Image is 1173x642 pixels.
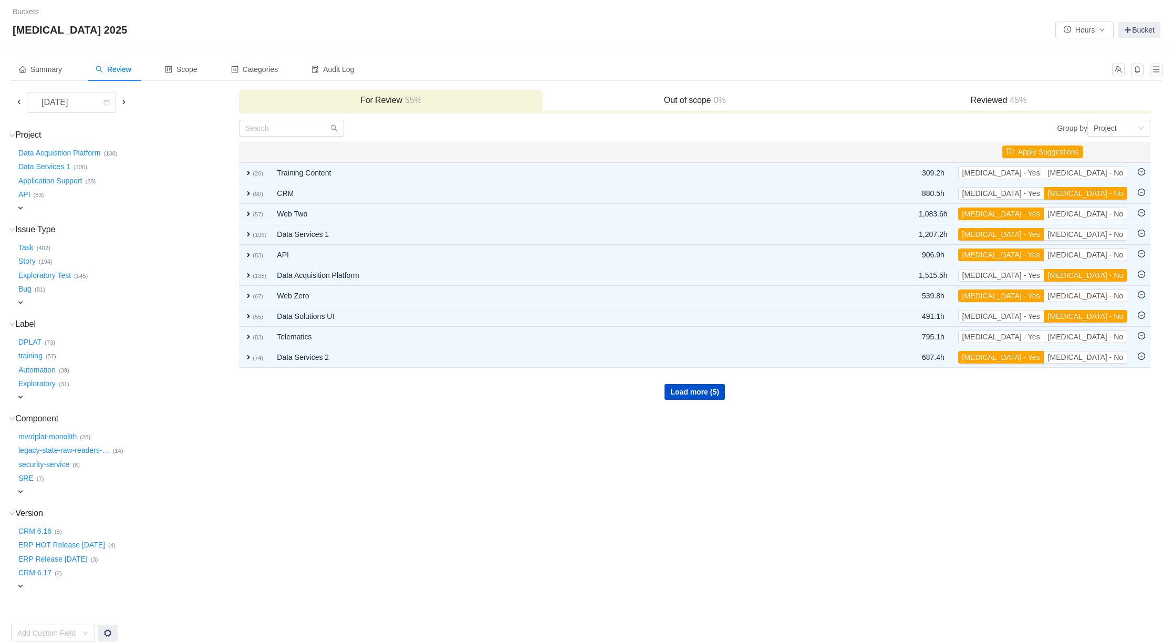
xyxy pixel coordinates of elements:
td: Data Acquisition Platform [272,265,848,286]
span: expand [244,271,253,279]
i: icon: home [19,66,26,73]
i: icon: minus-circle [1138,271,1145,278]
button: [MEDICAL_DATA] - Yes [958,330,1044,343]
button: [MEDICAL_DATA] - No [1044,228,1127,241]
i: icon: calendar [103,99,110,107]
i: icon: down [1138,125,1144,132]
h3: For Review [244,95,537,106]
button: [MEDICAL_DATA] - Yes [958,167,1044,179]
td: 1,515.5h [914,265,953,286]
small: (194) [39,258,53,265]
small: (7) [37,475,44,482]
span: expand [16,298,25,307]
button: [MEDICAL_DATA] - Yes [958,351,1044,364]
span: expand [244,353,253,361]
button: Exploratory [16,376,59,392]
td: Data Solutions UI [272,306,848,327]
i: icon: minus-circle [1138,189,1145,196]
button: legacy-state-raw-readers-… [16,442,113,459]
i: icon: minus-circle [1138,312,1145,319]
button: [MEDICAL_DATA] - Yes [958,289,1044,302]
button: [MEDICAL_DATA] - Yes [958,228,1044,241]
small: (138) [253,273,266,279]
button: [MEDICAL_DATA] - No [1044,187,1127,200]
h3: Component [16,413,238,424]
button: Automation [16,361,59,378]
small: (57) [253,211,263,218]
small: (60) [253,191,263,197]
span: [MEDICAL_DATA] 2025 [13,22,133,38]
small: (3) [91,556,98,563]
small: (106) [74,164,87,170]
i: icon: search [330,125,338,132]
button: [MEDICAL_DATA] - No [1044,330,1127,343]
i: icon: minus-circle [1138,168,1145,175]
button: icon: team [1112,64,1125,76]
button: Data Acquisition Platform [16,144,103,161]
button: [MEDICAL_DATA] - No [1044,208,1127,220]
button: [MEDICAL_DATA] - Yes [958,248,1044,261]
button: [MEDICAL_DATA] - No [1044,269,1127,282]
span: expand [244,189,253,198]
button: security-service [16,456,72,473]
button: training [16,348,46,365]
i: icon: minus-circle [1138,209,1145,216]
button: [MEDICAL_DATA] - No [1044,167,1127,179]
button: SRE [16,470,37,487]
button: [MEDICAL_DATA] - Yes [958,269,1044,282]
small: (106) [253,232,266,238]
span: expand [244,312,253,320]
h3: Issue Type [16,224,238,235]
button: [MEDICAL_DATA] - No [1044,310,1127,323]
small: (31) [59,381,69,387]
span: expand [244,230,253,239]
small: (8) [72,462,80,468]
button: icon: bell [1131,64,1144,76]
td: 539.8h [914,286,953,306]
h3: Project [16,130,238,140]
small: (55) [253,314,263,320]
i: icon: control [165,66,172,73]
small: (145) [74,273,88,279]
small: (83) [253,334,263,340]
i: icon: down [9,132,15,138]
button: Task [16,239,37,256]
button: Story [16,253,39,270]
span: Categories [231,65,278,74]
td: 1,083.6h [914,204,953,224]
span: expand [244,169,253,177]
a: Bucket [1118,22,1160,38]
td: CRM [272,183,848,204]
h3: Reviewed [852,95,1145,106]
button: API [16,187,34,203]
td: 309.2h [914,162,953,183]
div: Group by [695,120,1150,137]
i: icon: minus-circle [1138,250,1145,257]
button: CRM 6.16 [16,523,55,540]
span: expand [244,292,253,300]
button: Load more (5) [665,384,725,400]
small: (74) [253,355,263,361]
small: (14) [113,448,123,454]
td: Training Content [272,162,848,183]
small: (402) [37,245,50,251]
button: DPLAT [16,334,45,350]
button: [MEDICAL_DATA] - No [1044,351,1127,364]
span: expand [16,488,25,496]
td: Web Zero [272,286,848,306]
small: (73) [45,339,55,346]
a: Buckets [13,7,39,16]
span: Scope [165,65,198,74]
td: 795.1h [914,327,953,347]
span: expand [16,582,25,591]
small: (20) [253,170,263,177]
span: 45% [1007,96,1026,105]
div: Add Custom Field [17,628,77,638]
i: icon: audit [312,66,319,73]
button: Bug [16,281,35,298]
button: [MEDICAL_DATA] - Yes [958,187,1044,200]
span: expand [244,251,253,259]
i: icon: minus-circle [1138,353,1145,360]
button: [MEDICAL_DATA] - Yes [958,208,1044,220]
i: icon: search [96,66,103,73]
